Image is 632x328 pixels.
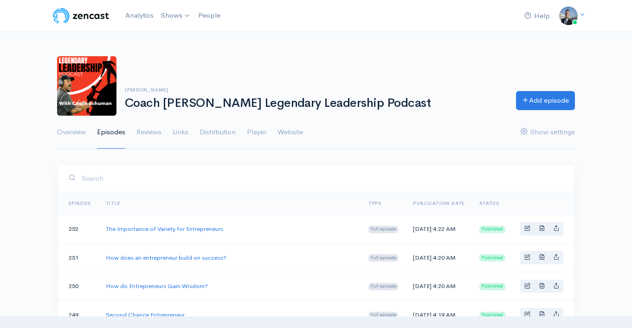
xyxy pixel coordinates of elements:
span: Full episode [368,226,399,233]
span: Status [479,200,499,206]
a: Publication date [413,200,464,206]
a: Reviews [136,116,161,149]
a: Overview [57,116,86,149]
div: Basic example [520,251,563,264]
a: How do Entrepreneurs Gain Wisdom? [106,282,208,290]
a: Links [173,116,188,149]
div: Basic example [520,222,563,236]
a: People [194,6,224,26]
div: Basic example [520,308,563,321]
a: Help [521,6,554,26]
a: Episodes [97,116,125,149]
td: [DATE] 4:20 AM [406,272,472,301]
a: Shows [157,6,194,26]
a: Second Chance Entrepreneur [106,311,185,319]
h1: Coach [PERSON_NAME] Legendary Leadership Podcast [125,97,505,110]
td: 251 [58,243,98,272]
div: Basic example [520,280,563,293]
a: Add episode [516,91,575,110]
a: The Importance of Variety for Entrepreneurs [106,225,223,233]
a: Distribution [200,116,236,149]
span: Published [479,254,505,262]
td: 252 [58,215,98,243]
span: Published [479,226,505,233]
span: Full episode [368,312,399,319]
input: Search [81,169,563,188]
td: [DATE] 4:20 AM [406,243,472,272]
span: Published [479,312,505,319]
a: Player [247,116,266,149]
img: ... [559,7,578,25]
a: Title [106,200,120,206]
a: Show settings [521,116,575,149]
td: 250 [58,272,98,301]
td: [DATE] 4:22 AM [406,215,472,243]
a: Type [368,200,381,206]
span: Full episode [368,283,399,290]
span: Full episode [368,254,399,262]
a: Analytics [122,6,157,26]
a: How does an entrepreneur build on success? [106,254,226,262]
span: Published [479,283,505,290]
a: Website [277,116,303,149]
iframe: gist-messenger-bubble-iframe [600,296,623,319]
a: Episode [69,200,91,206]
h6: [PERSON_NAME] [125,87,505,92]
img: ZenCast Logo [52,7,110,25]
